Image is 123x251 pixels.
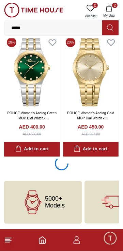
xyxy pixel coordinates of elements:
span: 20 % [7,38,16,47]
span: My Bag [101,13,118,18]
h4: AED 450.00 [78,123,104,130]
span: 0 [92,3,98,8]
span: Wishlist [82,14,99,19]
a: Home [38,236,46,244]
img: POLICE Women's Analog Green MOP Dial Watch - PEWLG0075704 [4,35,60,106]
a: 0Wishlist [82,3,99,20]
div: Chat Widget [103,231,118,246]
img: ... [4,3,63,18]
img: POLICE Women's Analog Gold MOP Dial Watch - PEWLG0075702 [63,35,119,106]
button: Add to cart [63,142,119,157]
a: POLICE Women's Analog Gold MOP Dial Watch - PEWLG0075702 [67,111,114,125]
button: Add to cart [4,142,60,157]
a: POLICE Women's Analog Green MOP Dial Watch - PEWLG0075704 [7,111,57,125]
span: 5000+ Models [45,196,65,209]
div: AED 563.00 [81,132,100,137]
span: 20 % [66,38,75,47]
div: AED 500.00 [23,132,41,137]
div: Add to cart [15,146,49,153]
button: 2My Bag [99,3,119,20]
h4: AED 400.00 [19,123,45,130]
div: Add to cart [74,146,107,153]
span: 2 [112,3,118,8]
